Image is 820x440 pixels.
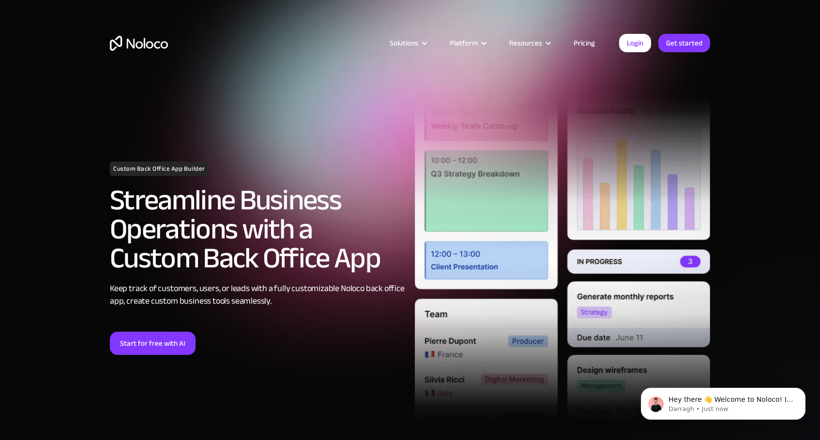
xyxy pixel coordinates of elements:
[509,37,542,49] div: Resources
[450,37,478,49] div: Platform
[110,282,405,308] div: Keep track of customers, users, or leads with a fully customizable Noloco back office app, create...
[390,37,418,49] div: Solutions
[658,34,710,52] a: Get started
[110,186,405,273] h2: Streamline Business Operations with a Custom Back Office App
[378,37,438,49] div: Solutions
[626,367,820,435] iframe: Intercom notifications message
[110,161,209,176] h1: Custom Back Office App Builder
[438,37,497,49] div: Platform
[110,36,168,51] a: home
[619,34,651,52] a: Login
[110,332,196,355] a: Start for free with AI
[562,37,607,49] a: Pricing
[497,37,562,49] div: Resources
